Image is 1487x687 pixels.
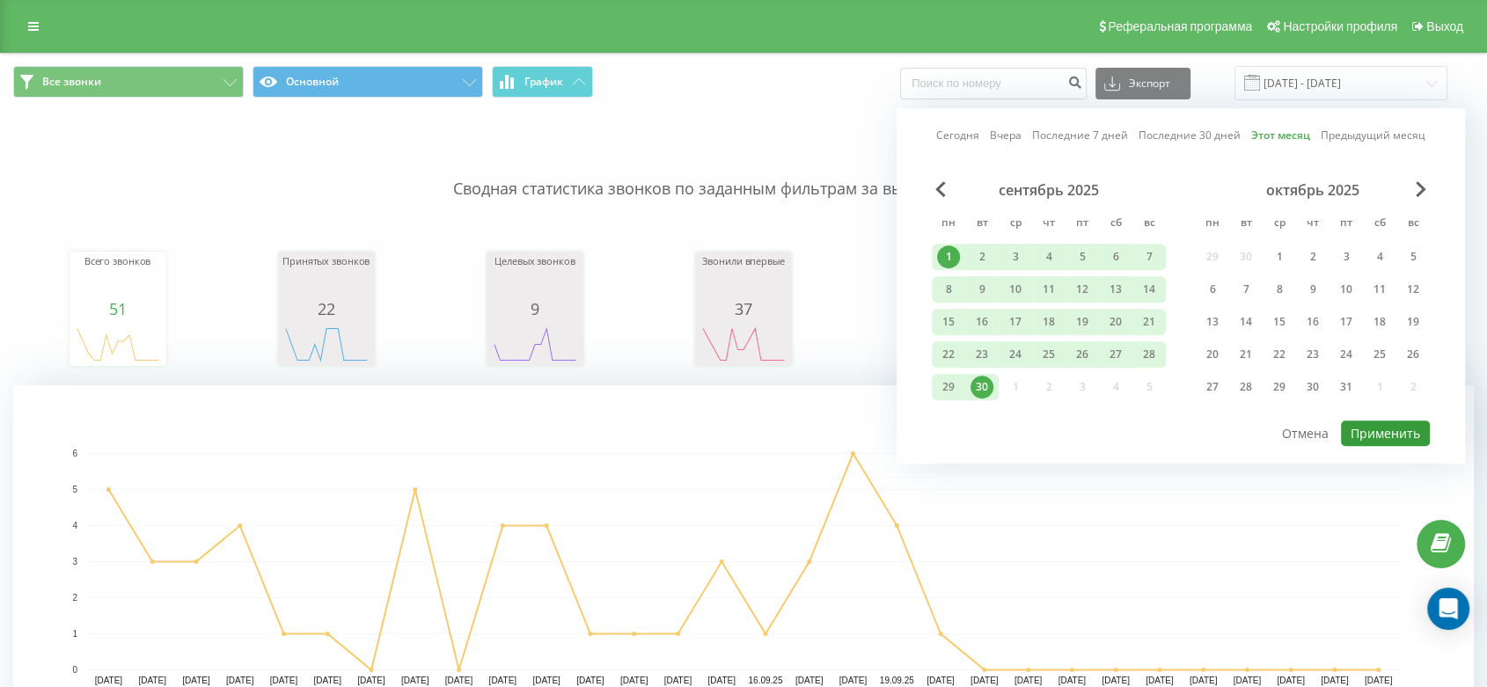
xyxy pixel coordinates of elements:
[13,66,244,98] button: Все звонки
[1004,278,1027,301] div: 10
[1368,311,1391,333] div: 18
[839,676,868,685] text: [DATE]
[1015,676,1043,685] text: [DATE]
[1032,309,1066,335] div: чт 18 сент. 2025 г.
[253,66,483,98] button: Основной
[357,676,385,685] text: [DATE]
[95,676,123,685] text: [DATE]
[1132,341,1166,368] div: вс 28 сент. 2025 г.
[1037,245,1060,268] div: 4
[72,593,77,603] text: 2
[1335,343,1358,366] div: 24
[1004,245,1027,268] div: 3
[880,676,914,685] text: 19.09.25
[1363,341,1396,368] div: сб 25 окт. 2025 г.
[1196,374,1229,400] div: пн 27 окт. 2025 г.
[932,244,965,270] div: пн 1 сент. 2025 г.
[1004,311,1027,333] div: 17
[13,143,1474,201] p: Сводная статистика звонков по заданным фильтрам за выбранный период
[1229,309,1263,335] div: вт 14 окт. 2025 г.
[935,181,946,197] span: Previous Month
[1132,276,1166,303] div: вс 14 сент. 2025 г.
[1058,676,1087,685] text: [DATE]
[1368,245,1391,268] div: 4
[965,374,999,400] div: вт 30 сент. 2025 г.
[1002,211,1029,238] abbr: среда
[1102,676,1130,685] text: [DATE]
[1066,309,1099,335] div: пт 19 сент. 2025 г.
[999,244,1032,270] div: ср 3 сент. 2025 г.
[74,300,162,318] div: 51
[1138,278,1161,301] div: 14
[1427,588,1469,630] div: Open Intercom Messenger
[937,311,960,333] div: 15
[1301,376,1324,398] div: 30
[664,676,692,685] text: [DATE]
[74,256,162,300] div: Всего звонков
[226,676,254,685] text: [DATE]
[620,676,648,685] text: [DATE]
[1266,211,1293,238] abbr: среда
[1234,278,1257,301] div: 7
[182,676,210,685] text: [DATE]
[700,256,787,300] div: Звонили впервые
[1099,309,1132,335] div: сб 20 сент. 2025 г.
[491,318,579,370] svg: A chart.
[1400,211,1426,238] abbr: воскресенье
[1368,343,1391,366] div: 25
[1263,276,1296,303] div: ср 8 окт. 2025 г.
[1330,374,1363,400] div: пт 31 окт. 2025 г.
[1263,341,1296,368] div: ср 22 окт. 2025 г.
[72,665,77,675] text: 0
[1032,128,1128,144] a: Последние 7 дней
[1363,309,1396,335] div: сб 18 окт. 2025 г.
[491,256,579,300] div: Целевых звонков
[1037,278,1060,301] div: 11
[1341,420,1430,446] button: Применить
[1132,309,1166,335] div: вс 21 сент. 2025 г.
[1396,309,1430,335] div: вс 19 окт. 2025 г.
[1102,211,1129,238] abbr: суббота
[965,309,999,335] div: вт 16 сент. 2025 г.
[72,521,77,530] text: 4
[1196,276,1229,303] div: пн 6 окт. 2025 г.
[1104,311,1127,333] div: 20
[700,300,787,318] div: 37
[900,68,1087,99] input: Поиск по номеру
[971,343,993,366] div: 23
[1416,181,1426,197] span: Next Month
[1363,244,1396,270] div: сб 4 окт. 2025 г.
[1366,211,1393,238] abbr: суббота
[401,676,429,685] text: [DATE]
[1268,278,1291,301] div: 8
[932,309,965,335] div: пн 15 сент. 2025 г.
[1201,278,1224,301] div: 6
[965,244,999,270] div: вт 2 сент. 2025 г.
[748,676,782,685] text: 16.09.25
[1330,341,1363,368] div: пт 24 окт. 2025 г.
[1139,128,1241,144] a: Последние 30 дней
[42,75,101,89] span: Все звонки
[1263,374,1296,400] div: ср 29 окт. 2025 г.
[1229,276,1263,303] div: вт 7 окт. 2025 г.
[971,676,999,685] text: [DATE]
[1229,341,1263,368] div: вт 21 окт. 2025 г.
[282,300,370,318] div: 22
[1396,276,1430,303] div: вс 12 окт. 2025 г.
[1368,278,1391,301] div: 11
[1335,376,1358,398] div: 31
[1272,420,1338,446] button: Отмена
[1037,343,1060,366] div: 25
[138,676,166,685] text: [DATE]
[1277,676,1305,685] text: [DATE]
[1234,311,1257,333] div: 14
[999,276,1032,303] div: ср 10 сент. 2025 г.
[1296,341,1330,368] div: чт 23 окт. 2025 г.
[1233,211,1259,238] abbr: вторник
[1301,245,1324,268] div: 2
[1069,211,1095,238] abbr: пятница
[971,245,993,268] div: 2
[1201,343,1224,366] div: 20
[1365,676,1393,685] text: [DATE]
[937,245,960,268] div: 1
